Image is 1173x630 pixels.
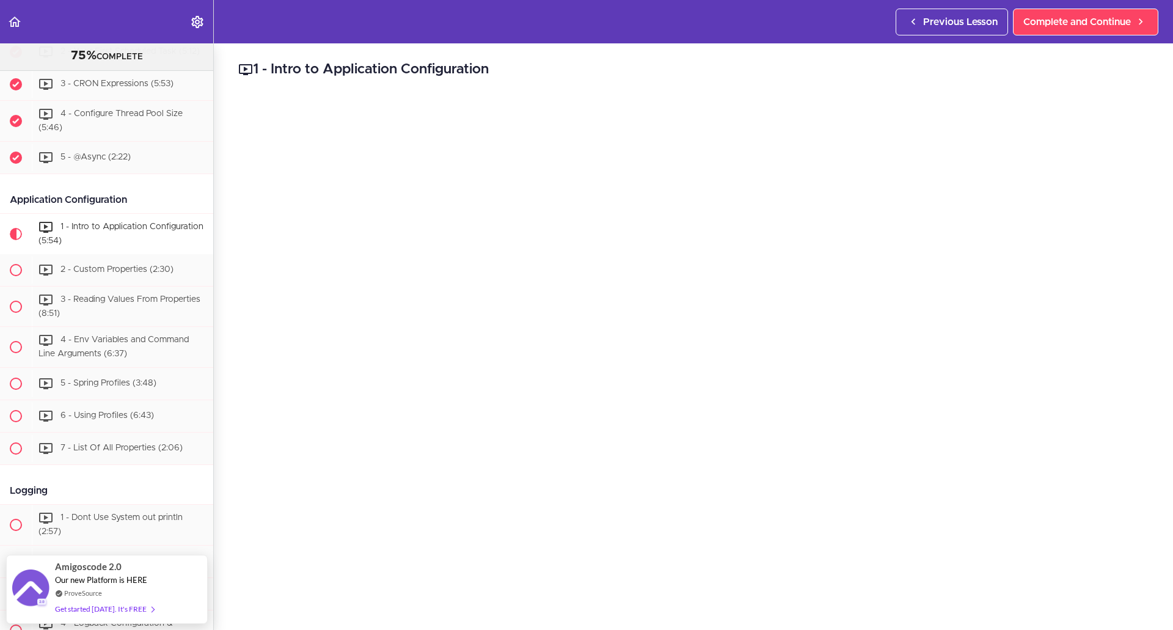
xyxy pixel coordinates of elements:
[71,49,97,62] span: 75%
[238,98,1149,610] iframe: Video Player
[60,411,154,420] span: 6 - Using Profiles (6:43)
[1013,9,1158,35] a: Complete and Continue
[60,379,156,387] span: 5 - Spring Profiles (3:48)
[64,588,102,598] a: ProveSource
[238,59,1149,80] h2: 1 - Intro to Application Configuration
[60,80,174,89] span: 3 - CRON Expressions (5:53)
[923,15,998,29] span: Previous Lesson
[12,570,49,609] img: provesource social proof notification image
[1023,15,1131,29] span: Complete and Continue
[55,560,122,574] span: Amigoscode 2.0
[38,295,200,318] span: 3 - Reading Values From Properties (8:51)
[60,444,183,452] span: 7 - List Of All Properties (2:06)
[60,153,131,161] span: 5 - @Async (2:22)
[15,48,198,64] div: COMPLETE
[55,575,147,585] span: Our new Platform is HERE
[60,265,174,274] span: 2 - Custom Properties (2:30)
[38,110,183,133] span: 4 - Configure Thread Pool Size (5:46)
[38,222,203,245] span: 1 - Intro to Application Configuration (5:54)
[7,15,22,29] svg: Back to course curriculum
[38,513,183,536] span: 1 - Dont Use System out println (2:57)
[38,336,189,359] span: 4 - Env Variables and Command Line Arguments (6:37)
[55,602,154,616] div: Get started [DATE]. It's FREE
[190,15,205,29] svg: Settings Menu
[896,9,1008,35] a: Previous Lesson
